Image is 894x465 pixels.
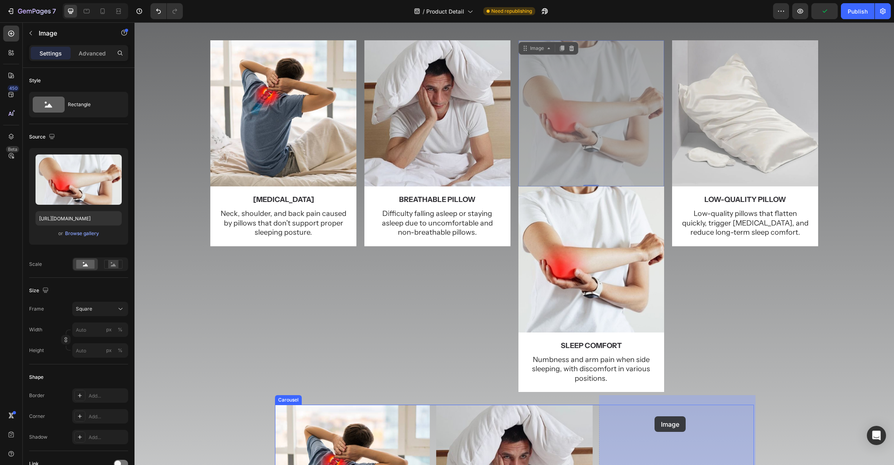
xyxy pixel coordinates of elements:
[29,347,44,354] label: Height
[106,347,112,354] div: px
[72,302,128,316] button: Square
[3,3,59,19] button: 7
[36,154,122,205] img: preview-image
[29,132,57,142] div: Source
[104,325,114,334] button: %
[8,85,19,91] div: 450
[52,6,56,16] p: 7
[118,326,123,333] div: %
[491,8,532,15] span: Need republishing
[134,22,894,465] iframe: Design area
[29,261,42,268] div: Scale
[65,230,99,237] button: Browse gallery
[867,426,886,445] div: Open Intercom Messenger
[841,3,874,19] button: Publish
[29,413,45,420] div: Corner
[76,305,92,313] span: Square
[39,28,107,38] p: Image
[423,7,425,16] span: /
[6,146,19,152] div: Beta
[89,434,126,441] div: Add...
[29,77,41,84] div: Style
[104,346,114,355] button: %
[848,7,868,16] div: Publish
[150,3,183,19] div: Undo/Redo
[40,49,62,57] p: Settings
[29,305,44,313] label: Frame
[29,285,50,296] div: Size
[58,229,63,238] span: or
[65,230,99,237] div: Browse gallery
[79,49,106,57] p: Advanced
[29,433,47,441] div: Shadow
[72,323,128,337] input: px%
[29,326,42,333] label: Width
[115,325,125,334] button: px
[89,413,126,420] div: Add...
[115,346,125,355] button: px
[118,347,123,354] div: %
[72,343,128,358] input: px%
[36,211,122,226] input: https://example.com/image.jpg
[106,326,112,333] div: px
[426,7,464,16] span: Product Detail
[29,374,44,381] div: Shape
[68,95,117,114] div: Rectangle
[89,392,126,400] div: Add...
[29,392,45,399] div: Border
